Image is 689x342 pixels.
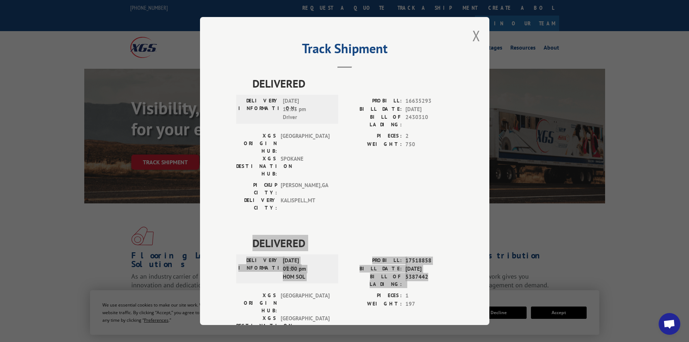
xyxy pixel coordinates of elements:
span: [DATE] [405,265,453,273]
span: [DATE] [405,105,453,114]
h2: Track Shipment [236,43,453,57]
label: PIECES: [345,132,402,140]
span: DELIVERED [252,235,453,251]
span: [DATE] 12:03 pm Driver [283,97,332,122]
span: [GEOGRAPHIC_DATA] [281,314,329,337]
div: Open chat [659,313,680,335]
label: XGS DESTINATION HUB: [236,314,277,337]
button: Close modal [472,26,480,45]
span: 750 [405,140,453,149]
span: 17518858 [405,257,453,265]
label: DELIVERY INFORMATION: [238,257,279,281]
span: 16635293 [405,97,453,105]
span: KALISPELL , MT [281,197,329,212]
span: DELIVERED [252,75,453,92]
label: XGS DESTINATION HUB: [236,155,277,178]
span: 197 [405,300,453,308]
span: [DATE] 01:00 pm HOM SOL [283,257,332,281]
label: DELIVERY INFORMATION: [238,97,279,122]
label: BILL OF LADING: [345,273,402,288]
span: [GEOGRAPHIC_DATA] [281,292,329,314]
span: 2430310 [405,113,453,128]
label: BILL DATE: [345,265,402,273]
label: BILL OF LADING: [345,113,402,128]
span: [PERSON_NAME] , GA [281,181,329,197]
label: DELIVERY CITY: [236,197,277,212]
span: [GEOGRAPHIC_DATA] [281,132,329,155]
span: SPOKANE [281,155,329,178]
label: XGS ORIGIN HUB: [236,132,277,155]
label: PICKUP CITY: [236,181,277,197]
label: PIECES: [345,292,402,300]
label: WEIGHT: [345,140,402,149]
span: 5387442 [405,273,453,288]
label: PROBILL: [345,97,402,105]
label: WEIGHT: [345,300,402,308]
label: XGS ORIGIN HUB: [236,292,277,314]
label: BILL DATE: [345,105,402,114]
span: 1 [405,292,453,300]
span: 2 [405,132,453,140]
label: PROBILL: [345,257,402,265]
